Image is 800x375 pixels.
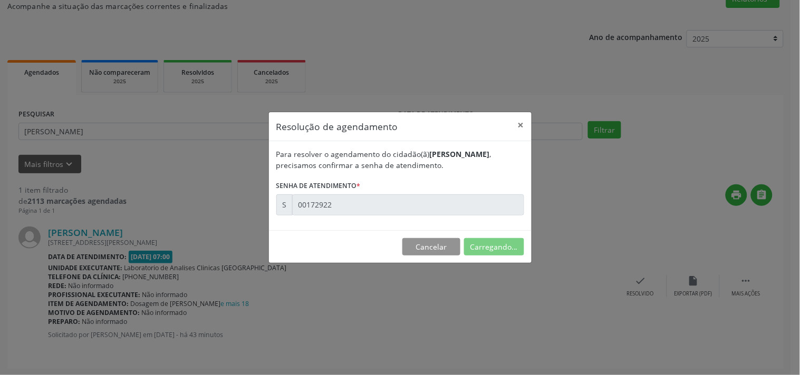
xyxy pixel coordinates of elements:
[510,112,532,138] button: Close
[276,120,398,133] h5: Resolução de agendamento
[464,238,524,256] button: Carregando...
[430,149,490,159] b: [PERSON_NAME]
[276,149,524,171] div: Para resolver o agendamento do cidadão(ã) , precisamos confirmar a senha de atendimento.
[276,194,293,215] div: S
[276,178,361,194] label: Senha de atendimento
[402,238,460,256] button: Cancelar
